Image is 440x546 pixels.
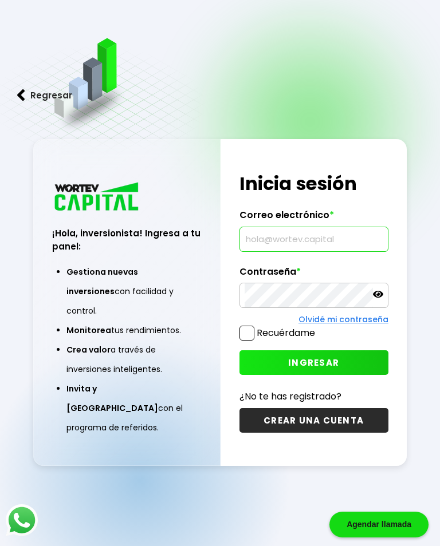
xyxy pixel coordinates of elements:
img: flecha izquierda [17,89,25,101]
h3: ¡Hola, inversionista! Ingresa a tu panel: [52,227,201,253]
label: Contraseña [239,266,388,283]
li: tus rendimientos. [66,321,187,340]
p: ¿No te has registrado? [239,389,388,403]
div: Agendar llamada [329,512,429,537]
span: Crea valor [66,344,111,355]
span: Monitorea [66,325,111,336]
button: INGRESAR [239,350,388,375]
li: con el programa de referidos. [66,379,187,437]
span: INGRESAR [288,357,339,369]
span: Invita y [GEOGRAPHIC_DATA] [66,383,158,414]
input: hola@wortev.capital [245,227,383,251]
li: con facilidad y control. [66,262,187,321]
h1: Inicia sesión [239,170,388,197]
label: Correo electrónico [239,209,388,227]
span: Gestiona nuevas inversiones [66,266,138,297]
a: Olvidé mi contraseña [298,314,388,325]
li: a través de inversiones inteligentes. [66,340,187,379]
label: Recuérdame [257,326,315,339]
img: logos_whatsapp-icon.242b2217.svg [6,504,38,536]
button: CREAR UNA CUENTA [239,408,388,433]
img: logo_wortev_capital [52,181,143,215]
a: ¿No te has registrado?CREAR UNA CUENTA [239,389,388,433]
